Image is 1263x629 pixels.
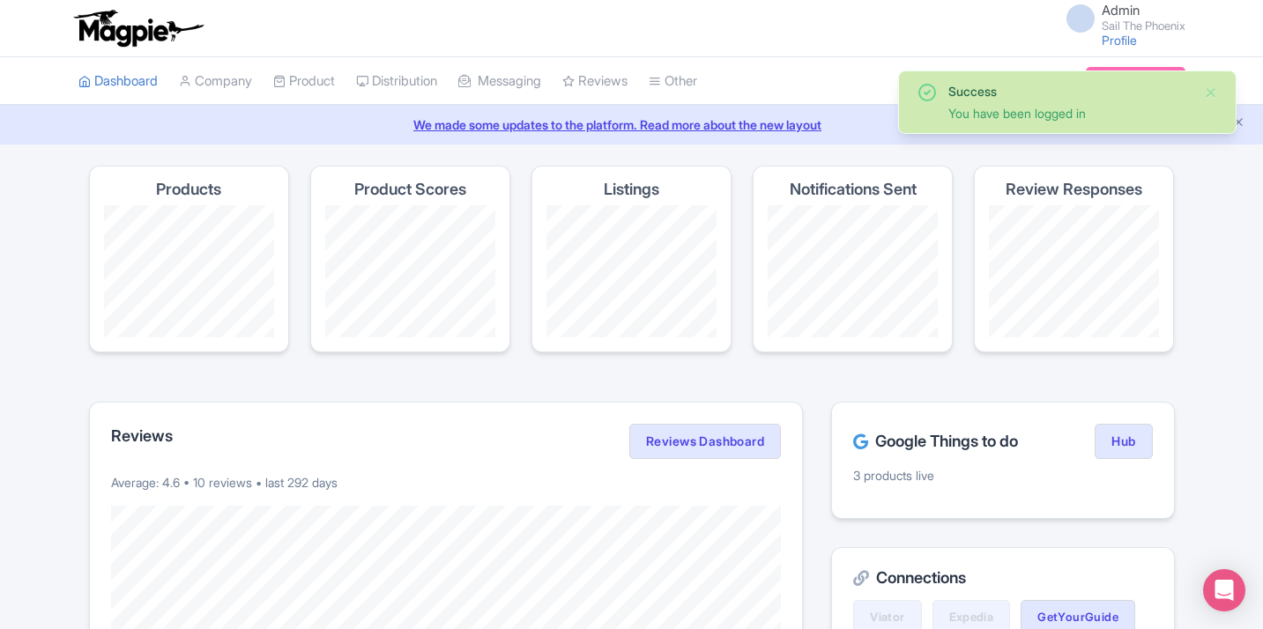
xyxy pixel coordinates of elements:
a: Hub [1095,424,1152,459]
a: Dashboard [78,57,158,106]
p: 3 products live [853,466,1152,485]
a: Company [179,57,252,106]
button: Close [1204,82,1218,103]
h2: Reviews [111,427,173,445]
small: Sail The Phoenix [1102,20,1185,32]
a: Distribution [356,57,437,106]
a: Reviews [562,57,628,106]
h2: Google Things to do [853,433,1018,450]
img: logo-ab69f6fb50320c5b225c76a69d11143b.png [70,9,206,48]
span: Admin [1102,2,1140,18]
h4: Product Scores [354,181,466,198]
a: Messaging [458,57,541,106]
a: Product [273,57,335,106]
p: Average: 4.6 • 10 reviews • last 292 days [111,473,782,492]
div: Success [948,82,1190,100]
a: Other [649,57,697,106]
div: You have been logged in [948,104,1190,122]
h2: Connections [853,569,1152,587]
button: Close announcement [1232,114,1245,134]
h4: Review Responses [1006,181,1142,198]
div: Open Intercom Messenger [1203,569,1245,611]
a: Profile [1102,33,1137,48]
h4: Listings [604,181,659,198]
a: Subscription [1086,67,1185,93]
h4: Products [156,181,221,198]
h4: Notifications Sent [790,181,917,198]
a: Reviews Dashboard [629,424,781,459]
a: Admin Sail The Phoenix [1056,4,1185,32]
a: We made some updates to the platform. Read more about the new layout [11,115,1252,134]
